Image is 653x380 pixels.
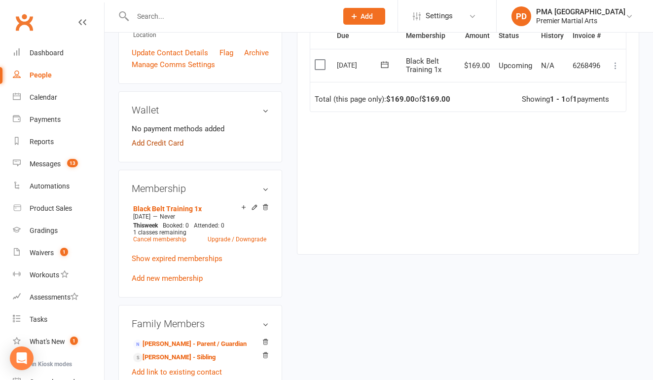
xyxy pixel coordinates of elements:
a: Upgrade / Downgrade [208,236,266,243]
div: What's New [30,338,65,345]
a: Show expired memberships [132,254,222,263]
span: 1 [60,248,68,256]
div: Workouts [30,271,59,279]
th: Amount [460,23,494,48]
a: Update Contact Details [132,47,208,59]
a: Workouts [13,264,104,286]
div: Calendar [30,93,57,101]
th: Invoice # [568,23,605,48]
div: Payments [30,115,61,123]
div: Reports [30,138,54,146]
a: People [13,64,104,86]
div: Waivers [30,249,54,257]
span: Black Belt Training 1x [406,57,441,74]
strong: 1 - 1 [550,95,566,104]
a: Gradings [13,220,104,242]
div: Assessments [30,293,78,301]
span: Booked: 0 [163,222,189,229]
strong: 1 [573,95,577,104]
span: Add [361,12,373,20]
a: Automations [13,175,104,197]
a: What's New1 [13,331,104,353]
a: Tasks [13,308,104,331]
a: Archive [244,47,269,59]
a: Add new membership [132,274,203,283]
h3: Wallet [132,105,269,115]
div: PMA [GEOGRAPHIC_DATA] [536,7,625,16]
strong: $169.00 [386,95,415,104]
td: $169.00 [460,49,494,82]
td: 6268496 [568,49,605,82]
div: Automations [30,182,70,190]
th: Membership [401,23,460,48]
div: PD [511,6,531,26]
input: Search... [130,9,330,23]
div: Premier Martial Arts [536,16,625,25]
div: Location [133,31,269,40]
span: Settings [426,5,453,27]
a: Add link to existing contact [132,366,222,378]
a: Product Sales [13,197,104,220]
a: Messages 13 [13,153,104,175]
span: 1 [70,337,78,345]
div: [DATE] [337,57,382,73]
li: No payment methods added [132,123,269,135]
strong: $169.00 [422,95,450,104]
a: [PERSON_NAME] - Parent / Guardian [133,339,247,349]
th: Status [494,23,537,48]
span: 1 classes remaining [133,229,186,236]
div: Gradings [30,227,58,234]
div: Messages [30,160,61,168]
div: week [131,222,160,229]
div: Total (this page only): of [315,95,450,104]
a: Cancel membership [133,236,186,243]
span: [DATE] [133,213,150,220]
a: Dashboard [13,42,104,64]
a: [PERSON_NAME] - Sibling [133,352,216,363]
div: People [30,71,52,79]
a: Black Belt Training 1x [133,205,202,213]
span: Never [160,213,175,220]
a: Payments [13,109,104,131]
span: 13 [67,159,78,167]
a: Waivers 1 [13,242,104,264]
th: History [537,23,568,48]
div: — [131,213,269,221]
span: This [133,222,145,229]
div: Product Sales [30,204,72,212]
a: Flag [219,47,233,59]
a: Manage Comms Settings [132,59,215,71]
button: Add [343,8,385,25]
div: Dashboard [30,49,64,57]
div: Open Intercom Messenger [10,346,34,370]
h3: Membership [132,183,269,194]
th: Due [332,23,401,48]
div: Showing of payments [522,95,609,104]
h3: Family Members [132,318,269,329]
span: Attended: 0 [194,222,224,229]
div: Tasks [30,315,47,323]
span: N/A [541,61,554,70]
a: Calendar [13,86,104,109]
span: Upcoming [499,61,532,70]
a: Add Credit Card [132,137,183,149]
a: Assessments [13,286,104,308]
a: Reports [13,131,104,153]
a: Clubworx [12,10,36,35]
